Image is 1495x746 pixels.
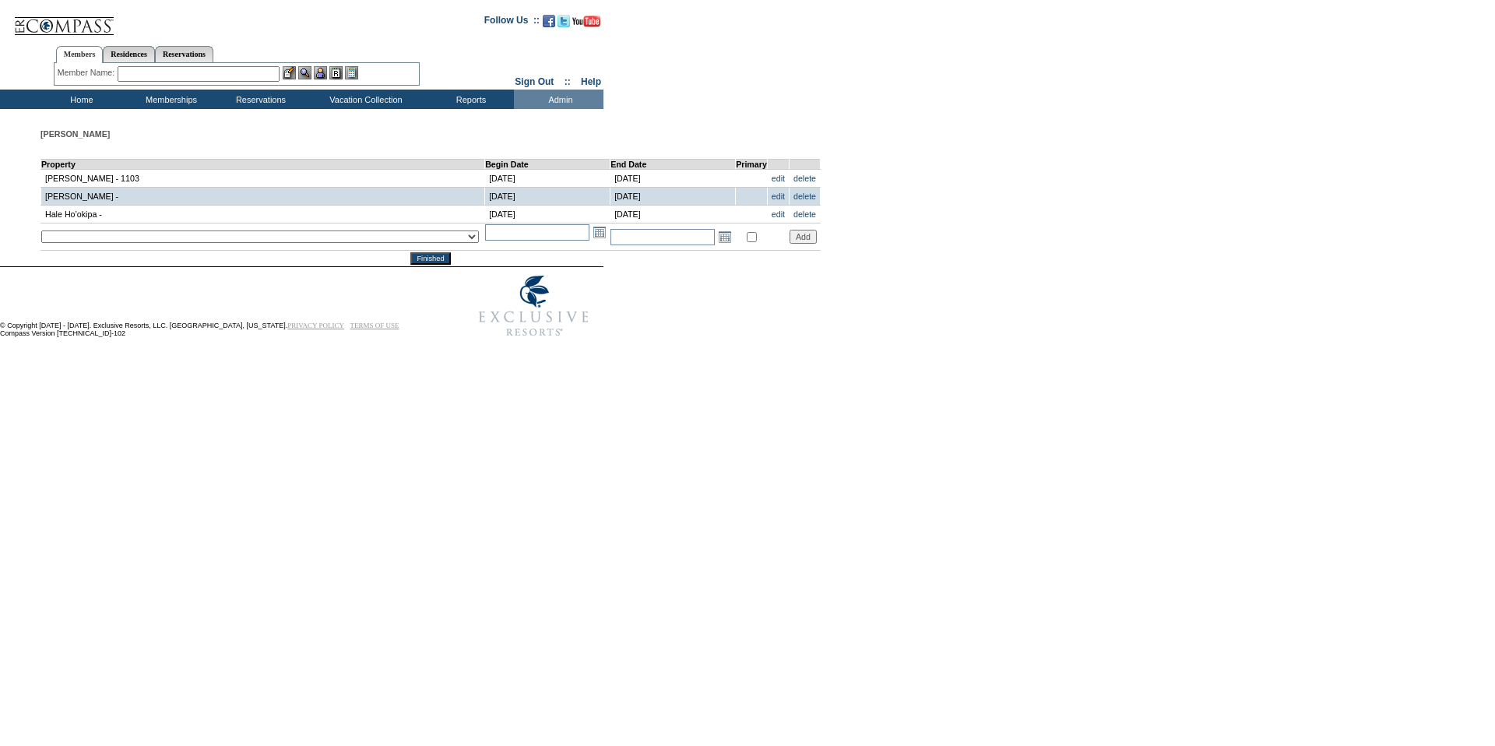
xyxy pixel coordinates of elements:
[103,46,155,62] a: Residences
[485,160,610,170] td: Begin Date
[485,206,610,223] td: [DATE]
[790,230,817,244] input: Add
[304,90,424,109] td: Vacation Collection
[329,66,343,79] img: Reservations
[772,192,785,201] a: edit
[793,174,816,183] a: delete
[610,206,736,223] td: [DATE]
[591,223,608,241] a: Open the calendar popup.
[298,66,311,79] img: View
[41,160,485,170] td: Property
[484,13,540,32] td: Follow Us ::
[572,16,600,27] img: Subscribe to our YouTube Channel
[125,90,214,109] td: Memberships
[515,76,554,87] a: Sign Out
[610,170,736,188] td: [DATE]
[543,19,555,29] a: Become our fan on Facebook
[56,46,104,63] a: Members
[485,170,610,188] td: [DATE]
[350,322,399,329] a: TERMS OF USE
[543,15,555,27] img: Become our fan on Facebook
[772,174,785,183] a: edit
[13,4,114,36] img: Compass Home
[41,188,485,206] td: [PERSON_NAME] -
[565,76,571,87] span: ::
[485,188,610,206] td: [DATE]
[410,252,450,265] input: Finished
[345,66,358,79] img: b_calculator.gif
[572,19,600,29] a: Subscribe to our YouTube Channel
[35,90,125,109] td: Home
[514,90,603,109] td: Admin
[772,209,785,219] a: edit
[41,170,485,188] td: [PERSON_NAME] - 1103
[558,15,570,27] img: Follow us on Twitter
[464,267,603,345] img: Exclusive Resorts
[610,188,736,206] td: [DATE]
[283,66,296,79] img: b_edit.gif
[58,66,118,79] div: Member Name:
[214,90,304,109] td: Reservations
[41,206,485,223] td: Hale Ho’okipa -
[155,46,213,62] a: Reservations
[287,322,344,329] a: PRIVACY POLICY
[793,209,816,219] a: delete
[558,19,570,29] a: Follow us on Twitter
[424,90,514,109] td: Reports
[736,160,768,170] td: Primary
[716,228,733,245] a: Open the calendar popup.
[40,129,110,139] span: [PERSON_NAME]
[581,76,601,87] a: Help
[610,160,736,170] td: End Date
[314,66,327,79] img: Impersonate
[793,192,816,201] a: delete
